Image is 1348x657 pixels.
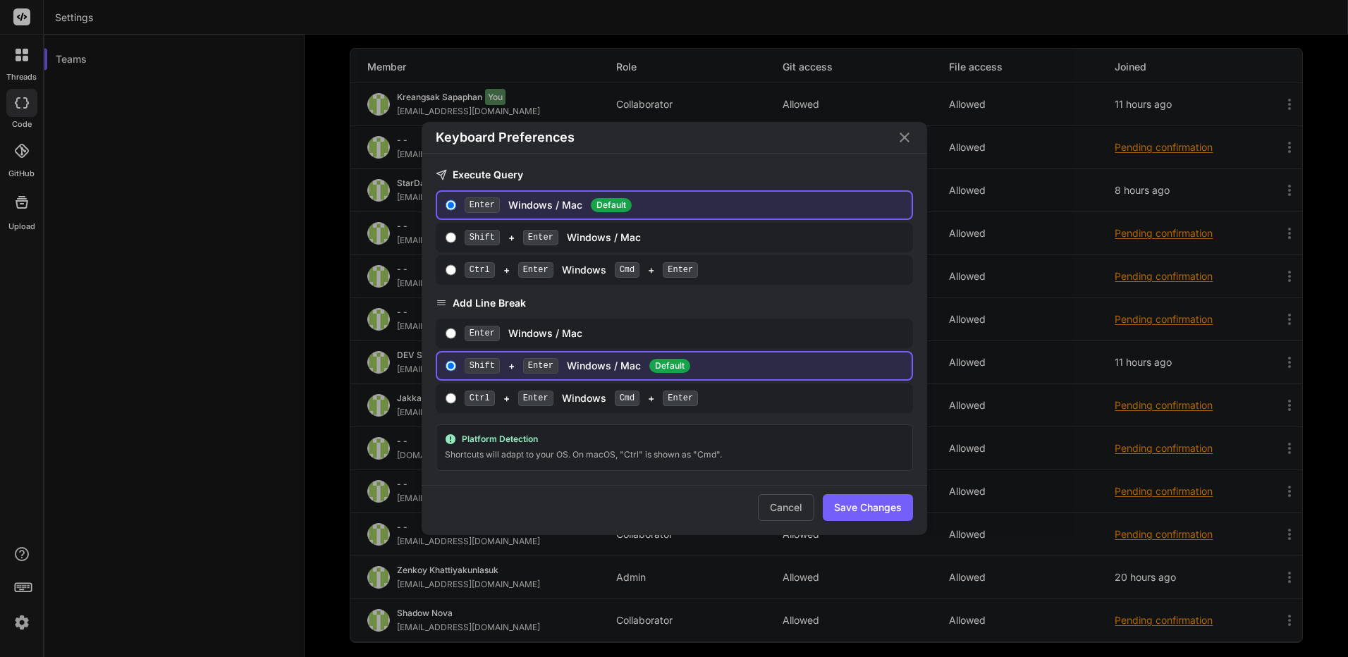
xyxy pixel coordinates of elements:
[465,391,495,406] span: Ctrl
[446,360,456,372] input: Shift+EnterWindows / MacDefault
[446,393,456,404] input: Ctrl+Enter Windows Cmd+Enter
[523,230,558,245] span: Enter
[523,358,558,374] span: Enter
[465,197,500,213] span: Enter
[446,232,456,243] input: Shift+EnterWindows / Mac
[465,358,906,374] div: + Windows / Mac
[615,391,640,406] span: Cmd
[465,230,500,245] span: Shift
[436,296,913,310] h3: Add Line Break
[465,262,906,278] div: + Windows +
[649,359,690,373] span: Default
[446,328,456,339] input: EnterWindows / Mac
[436,128,575,147] h2: Keyboard Preferences
[663,262,698,278] span: Enter
[518,262,553,278] span: Enter
[465,326,500,341] span: Enter
[446,264,456,276] input: Ctrl+Enter Windows Cmd+Enter
[663,391,698,406] span: Enter
[896,129,913,146] button: Close
[445,434,904,445] div: Platform Detection
[465,326,906,341] div: Windows / Mac
[591,198,632,212] span: Default
[436,168,913,182] h3: Execute Query
[465,358,500,374] span: Shift
[465,262,495,278] span: Ctrl
[615,262,640,278] span: Cmd
[445,448,904,462] div: Shortcuts will adapt to your OS. On macOS, "Ctrl" is shown as "Cmd".
[446,199,456,211] input: EnterWindows / Mac Default
[465,391,906,406] div: + Windows +
[465,230,906,245] div: + Windows / Mac
[518,391,553,406] span: Enter
[465,197,906,213] div: Windows / Mac
[758,494,814,521] button: Cancel
[823,494,913,521] button: Save Changes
